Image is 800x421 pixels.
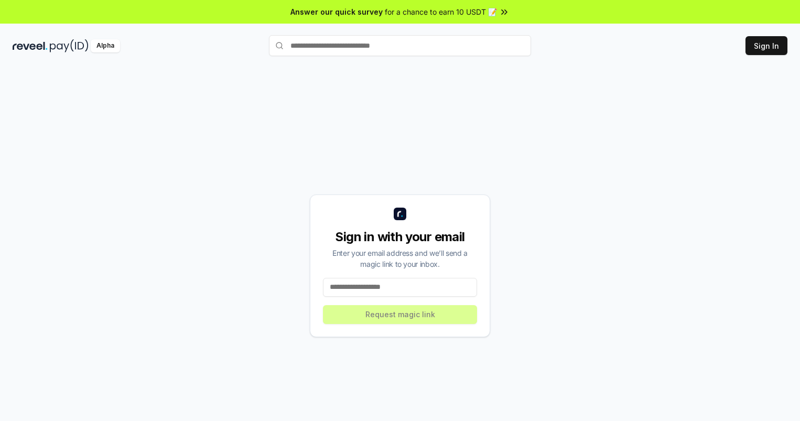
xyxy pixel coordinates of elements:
img: logo_small [394,208,406,220]
img: pay_id [50,39,89,52]
div: Sign in with your email [323,229,477,245]
button: Sign In [745,36,787,55]
span: Answer our quick survey [290,6,383,17]
span: for a chance to earn 10 USDT 📝 [385,6,497,17]
div: Enter your email address and we’ll send a magic link to your inbox. [323,247,477,269]
div: Alpha [91,39,120,52]
img: reveel_dark [13,39,48,52]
